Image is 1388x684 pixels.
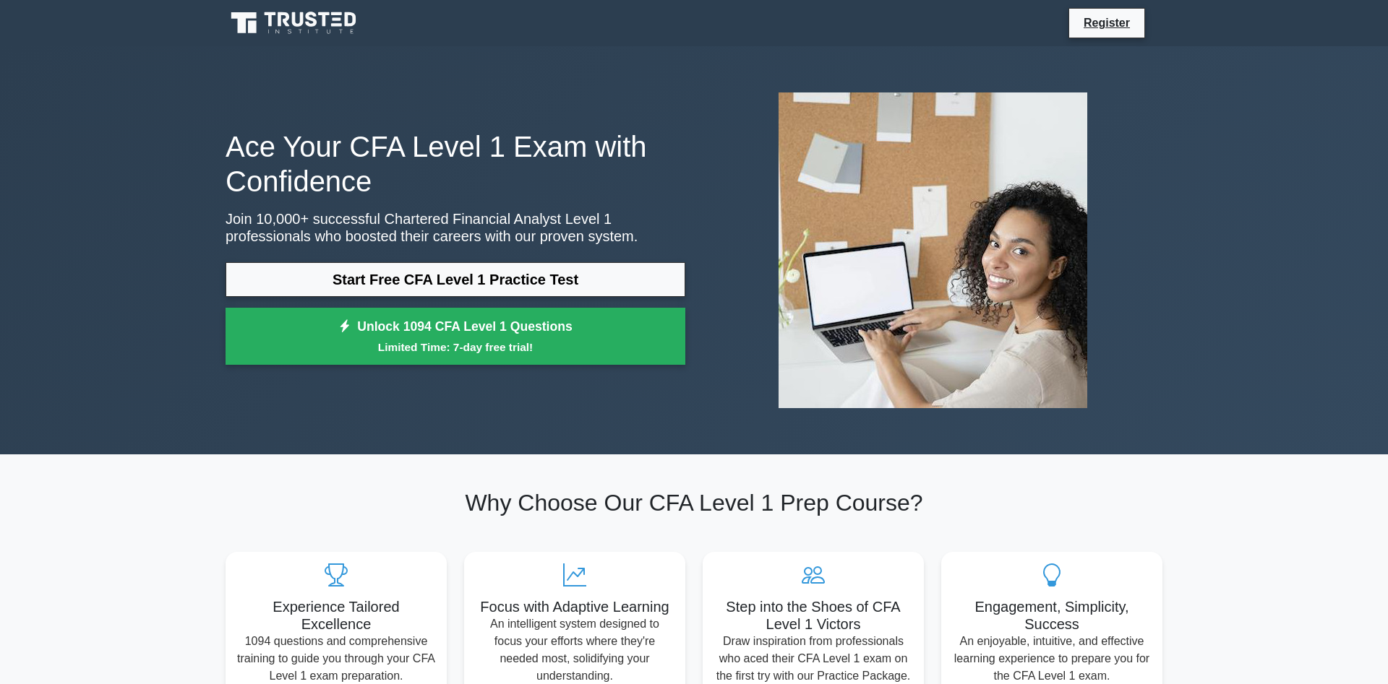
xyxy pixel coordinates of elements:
h5: Experience Tailored Excellence [237,598,435,633]
p: Join 10,000+ successful Chartered Financial Analyst Level 1 professionals who boosted their caree... [226,210,685,245]
h1: Ace Your CFA Level 1 Exam with Confidence [226,129,685,199]
a: Start Free CFA Level 1 Practice Test [226,262,685,297]
h5: Step into the Shoes of CFA Level 1 Victors [714,598,912,633]
h5: Focus with Adaptive Learning [476,598,674,615]
small: Limited Time: 7-day free trial! [244,339,667,355]
a: Unlock 1094 CFA Level 1 QuestionsLimited Time: 7-day free trial! [226,308,685,365]
h2: Why Choose Our CFA Level 1 Prep Course? [226,489,1162,516]
h5: Engagement, Simplicity, Success [953,598,1151,633]
a: Register [1075,14,1139,32]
